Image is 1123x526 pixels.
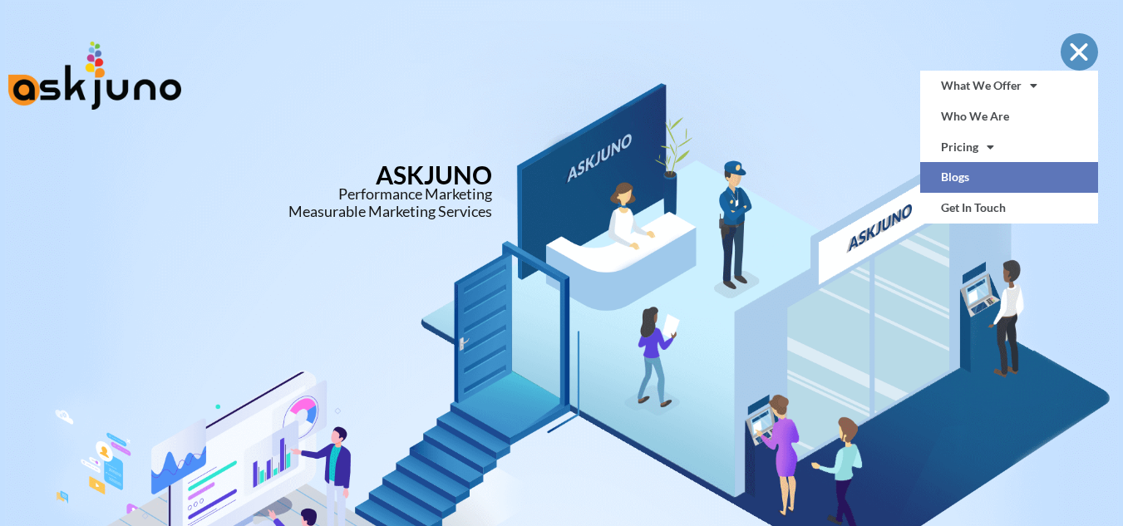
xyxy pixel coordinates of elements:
[920,162,1097,193] a: Blogs
[920,101,1097,132] a: Who We Are
[155,185,492,221] div: Performance Marketing Measurable Marketing Services
[155,160,492,189] h1: ASKJUNO
[920,71,1097,101] a: What We Offer
[920,193,1097,224] a: Get In Touch
[1061,33,1098,71] div: Menu Toggle
[920,132,1097,163] a: Pricing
